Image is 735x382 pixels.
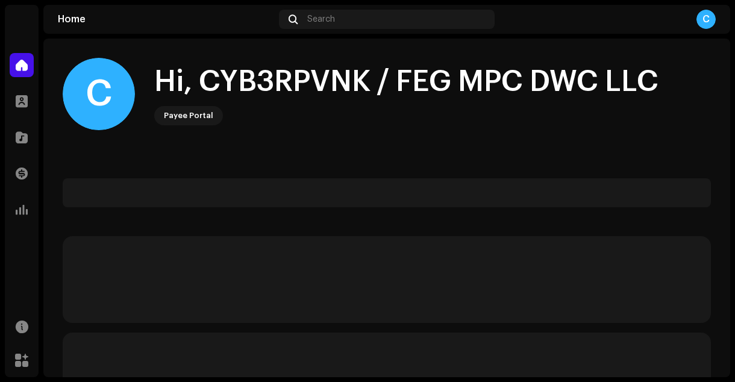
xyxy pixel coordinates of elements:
div: Home [58,14,274,24]
span: Search [307,14,335,24]
div: C [696,10,716,29]
div: C [63,58,135,130]
div: Hi, CYB3RPVNK / FEG MPC DWC LLC [154,63,658,101]
div: Payee Portal [164,108,213,123]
